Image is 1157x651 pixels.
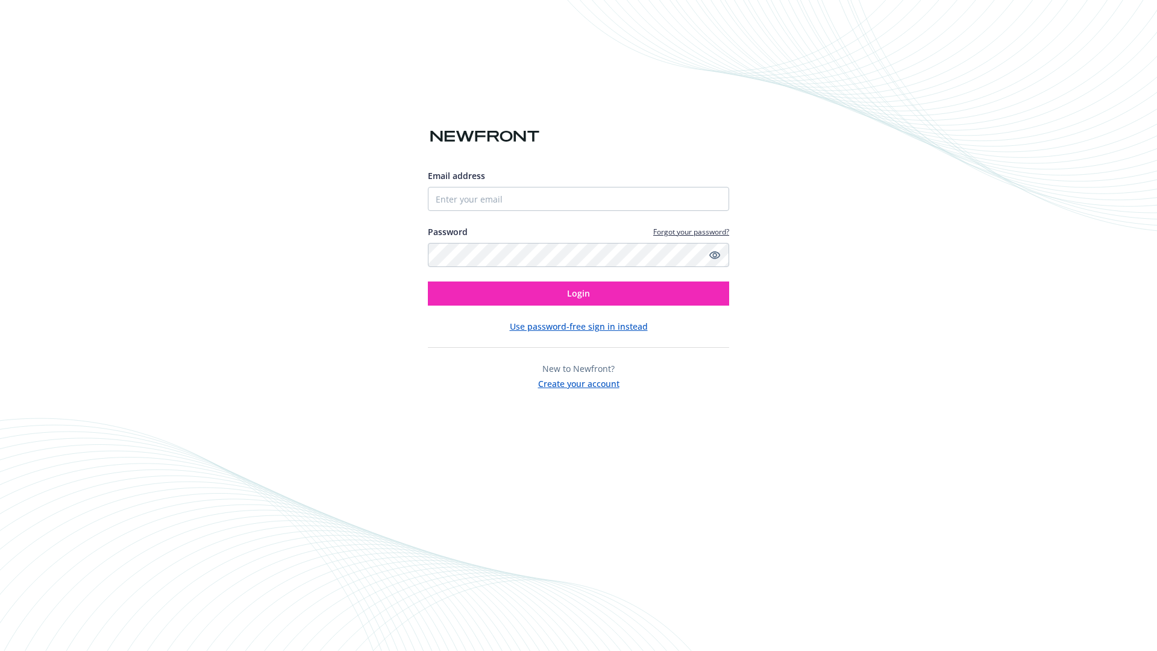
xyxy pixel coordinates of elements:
[567,288,590,299] span: Login
[428,281,729,306] button: Login
[538,375,619,390] button: Create your account
[428,170,485,181] span: Email address
[428,243,729,267] input: Enter your password
[510,320,648,333] button: Use password-free sign in instead
[428,225,468,238] label: Password
[428,187,729,211] input: Enter your email
[707,248,722,262] a: Show password
[428,126,542,147] img: Newfront logo
[653,227,729,237] a: Forgot your password?
[542,363,615,374] span: New to Newfront?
